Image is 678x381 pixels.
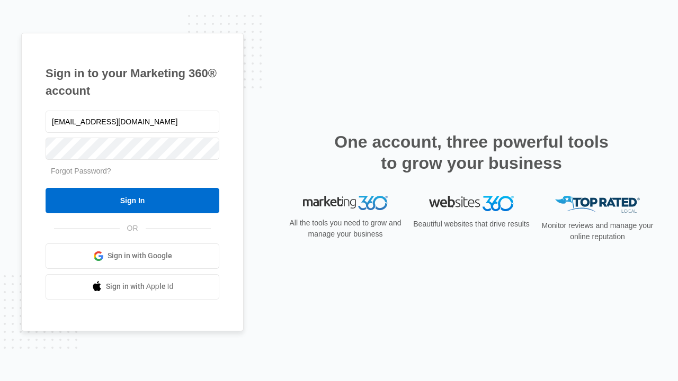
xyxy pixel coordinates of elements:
[46,243,219,269] a: Sign in with Google
[412,219,531,230] p: Beautiful websites that drive results
[46,188,219,213] input: Sign In
[46,274,219,300] a: Sign in with Apple Id
[429,196,514,211] img: Websites 360
[538,220,657,242] p: Monitor reviews and manage your online reputation
[46,65,219,99] h1: Sign in to your Marketing 360® account
[555,196,640,213] img: Top Rated Local
[331,131,612,174] h2: One account, three powerful tools to grow your business
[303,196,388,211] img: Marketing 360
[46,111,219,133] input: Email
[106,281,174,292] span: Sign in with Apple Id
[120,223,146,234] span: OR
[51,167,111,175] a: Forgot Password?
[108,250,172,261] span: Sign in with Google
[286,217,405,240] p: All the tools you need to grow and manage your business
